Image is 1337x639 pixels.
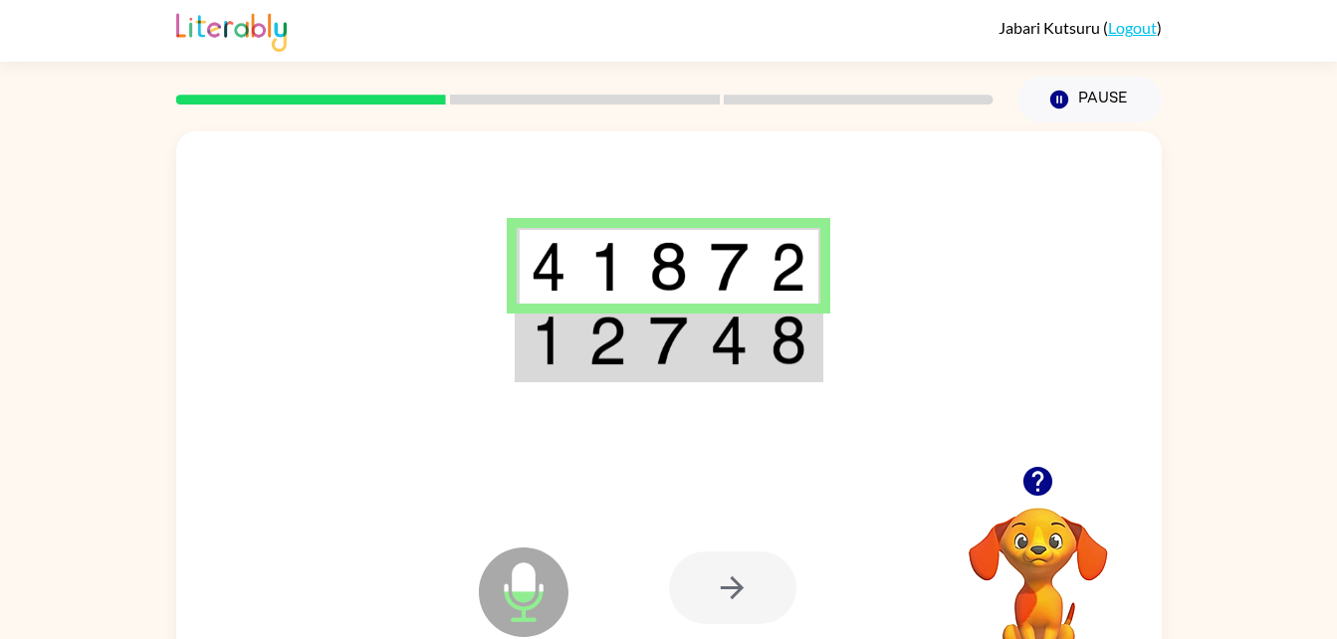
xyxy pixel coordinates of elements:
img: 2 [588,316,626,365]
img: Literably [176,8,287,52]
img: 1 [531,316,566,365]
img: 7 [649,316,687,365]
a: Logout [1108,18,1157,37]
button: Pause [1017,77,1162,122]
img: 8 [649,242,687,292]
span: Jabari Kutsuru [999,18,1103,37]
div: ( ) [999,18,1162,37]
img: 1 [588,242,626,292]
img: 2 [771,242,806,292]
img: 4 [710,316,748,365]
img: 4 [531,242,566,292]
img: 7 [710,242,748,292]
img: 8 [771,316,806,365]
